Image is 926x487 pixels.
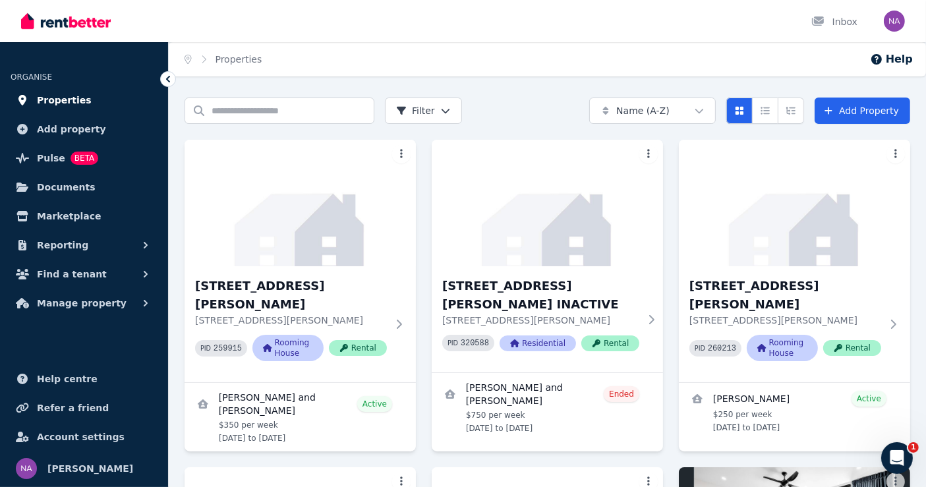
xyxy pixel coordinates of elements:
[823,340,881,356] span: Rental
[679,383,910,441] a: View details for Elliot Worsnop
[689,277,881,314] h3: [STREET_ADDRESS][PERSON_NAME]
[11,116,158,142] a: Add property
[37,237,88,253] span: Reporting
[37,429,125,445] span: Account settings
[396,104,435,117] span: Filter
[11,424,158,450] a: Account settings
[442,277,639,314] h3: [STREET_ADDRESS][PERSON_NAME] INACTIVE
[11,87,158,113] a: Properties
[815,98,910,124] a: Add Property
[432,373,663,442] a: View details for Ryan Wellman and Lucy Major
[21,11,111,31] img: RentBetter
[881,442,913,474] iframe: Intercom live chat
[500,335,576,351] span: Residential
[432,140,663,266] img: 2/29 Bryden Street, Windsor INACTIVE
[392,145,411,163] button: More options
[385,98,462,124] button: Filter
[214,344,242,353] code: 259915
[747,335,818,361] span: Rooming House
[71,152,98,165] span: BETA
[195,314,387,327] p: [STREET_ADDRESS][PERSON_NAME]
[581,335,639,351] span: Rental
[37,150,65,166] span: Pulse
[589,98,716,124] button: Name (A-Z)
[216,54,262,65] a: Properties
[448,339,458,347] small: PID
[37,400,109,416] span: Refer a friend
[616,104,670,117] span: Name (A-Z)
[908,442,919,453] span: 1
[708,344,736,353] code: 260213
[185,140,416,382] a: 2/7 Mendel Street, Stafford Heights[STREET_ADDRESS][PERSON_NAME][STREET_ADDRESS][PERSON_NAME]PID ...
[689,314,881,327] p: [STREET_ADDRESS][PERSON_NAME]
[47,461,133,476] span: [PERSON_NAME]
[695,345,705,352] small: PID
[11,145,158,171] a: PulseBETA
[11,290,158,316] button: Manage property
[11,174,158,200] a: Documents
[679,140,910,382] a: 3/7 Mendel Street, Stafford Heights[STREET_ADDRESS][PERSON_NAME][STREET_ADDRESS][PERSON_NAME]PID ...
[185,140,416,266] img: 2/7 Mendel Street, Stafford Heights
[886,145,905,163] button: More options
[37,295,127,311] span: Manage property
[679,140,910,266] img: 3/7 Mendel Street, Stafford Heights
[639,145,658,163] button: More options
[811,15,857,28] div: Inbox
[16,458,37,479] img: Niranga Amarasinghe
[726,98,804,124] div: View options
[11,72,52,82] span: ORGANISE
[169,42,277,76] nav: Breadcrumb
[884,11,905,32] img: Niranga Amarasinghe
[870,51,913,67] button: Help
[11,203,158,229] a: Marketplace
[461,339,489,348] code: 320588
[37,371,98,387] span: Help centre
[200,345,211,352] small: PID
[37,179,96,195] span: Documents
[329,340,387,356] span: Rental
[37,208,101,224] span: Marketplace
[37,92,92,108] span: Properties
[778,98,804,124] button: Expanded list view
[442,314,639,327] p: [STREET_ADDRESS][PERSON_NAME]
[185,383,416,451] a: View details for Dilshan Perera and Surangi Arachchige
[11,261,158,287] button: Find a tenant
[752,98,778,124] button: Compact list view
[726,98,753,124] button: Card view
[11,232,158,258] button: Reporting
[252,335,324,361] span: Rooming House
[11,395,158,421] a: Refer a friend
[37,121,106,137] span: Add property
[11,366,158,392] a: Help centre
[432,140,663,372] a: 2/29 Bryden Street, Windsor INACTIVE[STREET_ADDRESS][PERSON_NAME] INACTIVE[STREET_ADDRESS][PERSON...
[37,266,107,282] span: Find a tenant
[195,277,387,314] h3: [STREET_ADDRESS][PERSON_NAME]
